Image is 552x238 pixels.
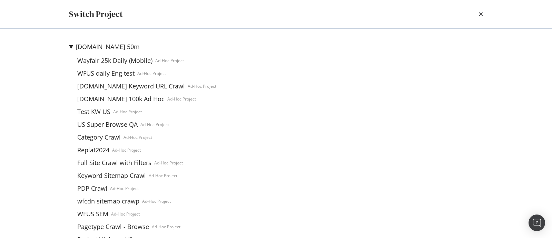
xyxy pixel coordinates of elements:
div: Ad-Hoc Project [167,96,196,102]
div: Switch Project [69,8,123,20]
div: Ad-Hoc Project [154,160,183,166]
div: Open Intercom Messenger [529,215,545,231]
div: Ad-Hoc Project [112,147,141,153]
a: [DOMAIN_NAME] 50m [76,43,140,50]
a: Wayfair 25k Daily (Mobile) [75,57,155,64]
a: Full Site Crawl with Filters [75,159,154,166]
a: [DOMAIN_NAME] 100k Ad Hoc [75,95,167,103]
a: Category Crawl [75,134,124,141]
a: WFUS SEM [75,210,111,218]
div: times [479,8,483,20]
div: Ad-Hoc Project [111,211,140,217]
div: Ad-Hoc Project [149,173,177,179]
div: Ad-Hoc Project [113,109,142,115]
div: Ad-Hoc Project [152,224,180,230]
a: Keyword Sitemap Crawl [75,172,149,179]
a: PDP Crawl [75,185,110,192]
div: Ad-Hoc Project [142,198,171,204]
div: Ad-Hoc Project [140,122,169,127]
div: Ad-Hoc Project [137,70,166,76]
div: Ad-Hoc Project [110,185,139,191]
summary: [DOMAIN_NAME] 50m [69,42,216,51]
div: Ad-Hoc Project [124,134,152,140]
a: WFUS daily Eng test [75,70,137,77]
a: Test KW US [75,108,113,115]
a: Replat2024 [75,146,112,154]
a: [DOMAIN_NAME] Keyword URL Crawl [75,83,188,90]
div: Ad-Hoc Project [188,83,216,89]
a: wfcdn sitemap crawp [75,198,142,205]
div: Ad-Hoc Project [155,58,184,64]
a: US Super Browse QA [75,121,140,128]
a: Pagetype Crawl - Browse [75,223,152,230]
